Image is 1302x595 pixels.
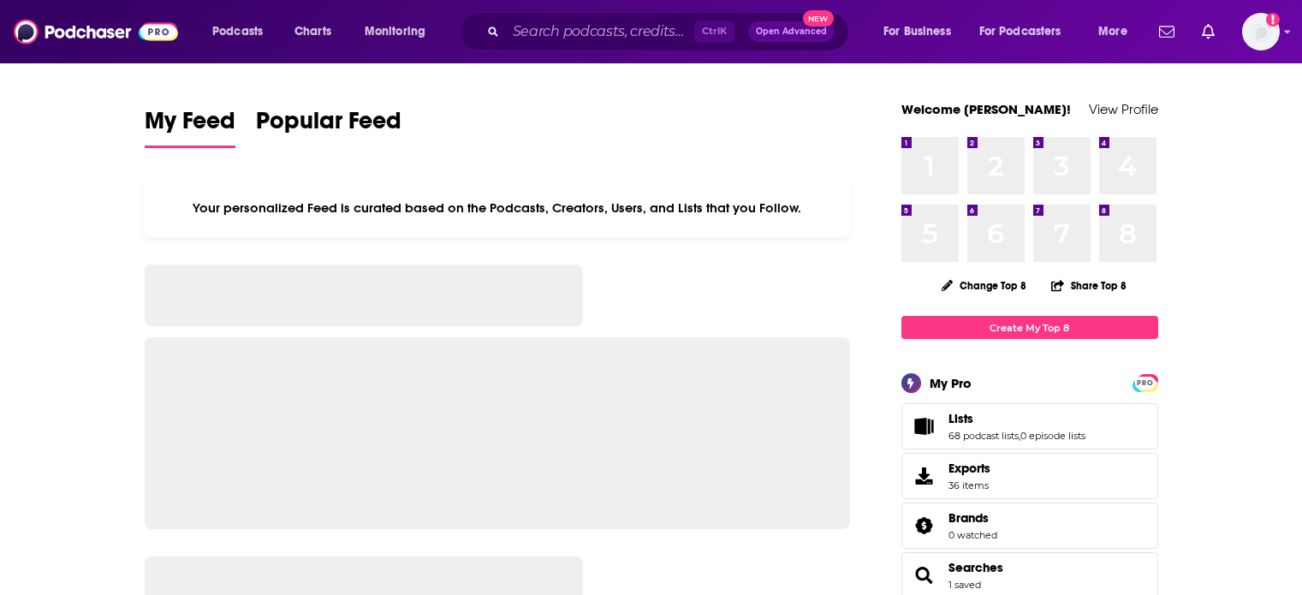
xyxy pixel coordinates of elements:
div: Search podcasts, credits, & more... [475,12,865,51]
span: New [803,10,834,27]
span: PRO [1135,377,1156,390]
a: Lists [948,411,1085,426]
span: , [1019,430,1020,442]
input: Search podcasts, credits, & more... [506,18,694,45]
span: 36 items [948,479,990,491]
a: Welcome [PERSON_NAME]! [901,101,1071,117]
span: Brands [901,503,1158,549]
button: Change Top 8 [931,275,1037,296]
button: open menu [968,18,1086,45]
a: Searches [907,563,942,587]
a: Create My Top 8 [901,316,1158,339]
span: Logged in as NickG [1242,13,1280,51]
a: Searches [948,560,1003,575]
span: Popular Feed [256,106,401,146]
span: Podcasts [212,20,263,44]
div: My Pro [930,375,972,391]
span: Ctrl K [694,21,734,43]
a: Exports [901,453,1158,499]
span: Lists [901,403,1158,449]
a: 1 saved [948,579,981,591]
a: PRO [1135,376,1156,389]
a: My Feed [145,106,235,148]
a: Popular Feed [256,106,401,148]
a: Brands [907,514,942,538]
span: For Podcasters [979,20,1061,44]
button: Show profile menu [1242,13,1280,51]
div: Your personalized Feed is curated based on the Podcasts, Creators, Users, and Lists that you Follow. [145,179,851,237]
button: Open AdvancedNew [748,21,835,42]
a: 68 podcast lists [948,430,1019,442]
img: Podchaser - Follow, Share and Rate Podcasts [14,15,178,48]
a: Charts [283,18,342,45]
span: Brands [948,510,989,526]
span: Exports [948,461,990,476]
button: Share Top 8 [1050,269,1127,302]
span: Charts [294,20,331,44]
button: open menu [353,18,448,45]
span: Lists [948,411,973,426]
a: Show notifications dropdown [1195,17,1222,46]
button: open menu [871,18,972,45]
span: Monitoring [365,20,425,44]
span: More [1098,20,1127,44]
button: open menu [200,18,285,45]
a: Brands [948,510,997,526]
button: open menu [1086,18,1149,45]
span: For Business [883,20,951,44]
span: Open Advanced [756,27,827,36]
a: Lists [907,414,942,438]
a: Show notifications dropdown [1152,17,1181,46]
span: My Feed [145,106,235,146]
a: View Profile [1089,101,1158,117]
a: 0 watched [948,529,997,541]
span: Exports [907,464,942,488]
svg: Add a profile image [1266,13,1280,27]
img: User Profile [1242,13,1280,51]
a: 0 episode lists [1020,430,1085,442]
